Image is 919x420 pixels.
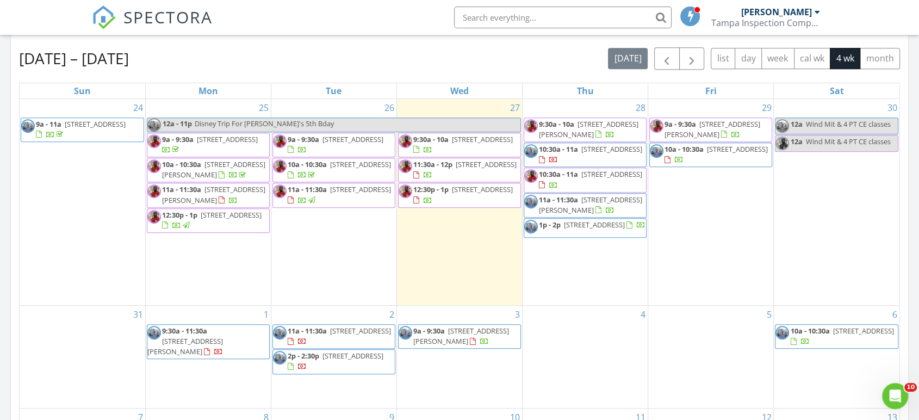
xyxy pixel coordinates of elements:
a: Saturday [828,83,846,98]
td: Go to August 28, 2025 [523,99,648,306]
img: headshot_1.jpg [524,220,538,233]
a: 9a - 11a [STREET_ADDRESS] [36,119,126,139]
a: 9a - 9:30a [STREET_ADDRESS][PERSON_NAME] [398,324,521,349]
span: 11a - 11:30a [162,184,201,194]
button: list [711,48,735,69]
a: Go to September 3, 2025 [513,306,522,323]
a: 9a - 9:30a [STREET_ADDRESS] [147,133,270,157]
span: 9a - 9:30a [288,134,319,144]
span: [STREET_ADDRESS][PERSON_NAME] [539,195,642,215]
span: Wind Mit & 4 PT CE classes [805,137,890,146]
a: 10:30a - 11a [STREET_ADDRESS] [539,169,642,189]
a: 11a - 11:30a [STREET_ADDRESS] [272,324,395,349]
td: Go to August 31, 2025 [20,305,145,408]
td: Go to August 27, 2025 [396,99,522,306]
span: 12:30p - 1p [413,184,449,194]
img: headshot_1.jpg [147,118,161,132]
a: 9a - 9:30a [STREET_ADDRESS][PERSON_NAME] [413,326,509,346]
a: Go to August 25, 2025 [257,99,271,116]
img: headshot_1.jpg [273,326,287,339]
button: Previous [654,47,680,70]
a: 2p - 2:30p [STREET_ADDRESS] [272,349,395,374]
button: Next [679,47,705,70]
a: 11a - 11:30a [STREET_ADDRESS][PERSON_NAME] [147,183,270,207]
a: 10:30a - 11a [STREET_ADDRESS] [539,144,642,164]
img: img_7161.png [524,119,538,133]
span: [STREET_ADDRESS] [197,134,258,144]
img: img_7161.png [273,159,287,173]
span: 9a - 9:30a [162,134,194,144]
button: day [735,48,762,69]
a: 1p - 2p [STREET_ADDRESS] [524,218,647,238]
td: Go to August 29, 2025 [648,99,774,306]
a: 9a - 9:30a [STREET_ADDRESS][PERSON_NAME] [649,118,772,142]
span: [STREET_ADDRESS] [330,159,391,169]
input: Search everything... [454,7,672,28]
a: 10a - 10:30a [STREET_ADDRESS] [665,144,768,164]
img: headshot_1.jpg [273,351,287,365]
a: 9:30a - 11:30a [STREET_ADDRESS][PERSON_NAME] [147,326,223,356]
span: [STREET_ADDRESS][PERSON_NAME] [665,119,760,139]
a: Go to August 29, 2025 [759,99,773,116]
a: Go to August 27, 2025 [508,99,522,116]
img: img_7161.png [147,184,161,198]
img: img_7161.png [399,134,412,148]
span: [STREET_ADDRESS] [452,134,513,144]
a: 10a - 10:30a [STREET_ADDRESS] [272,158,395,182]
span: 12a [790,137,802,146]
span: Disney Trip For [PERSON_NAME]'s 5th Bday [195,119,334,128]
a: 12:30p - 1p [STREET_ADDRESS] [147,208,270,233]
img: headshot_1.jpg [650,144,663,158]
a: Monday [196,83,220,98]
a: 9a - 9:30a [STREET_ADDRESS] [272,133,395,157]
img: img_7161.png [273,184,287,198]
a: 9:30a - 10a [STREET_ADDRESS] [398,133,521,157]
a: Go to August 26, 2025 [382,99,396,116]
a: 10:30a - 11a [STREET_ADDRESS] [524,143,647,167]
span: [STREET_ADDRESS] [581,169,642,179]
a: 10a - 10:30a [STREET_ADDRESS] [790,326,893,346]
a: 10:30a - 11a [STREET_ADDRESS] [524,168,647,192]
a: SPECTORA [92,15,213,38]
a: 9:30a - 10a [STREET_ADDRESS][PERSON_NAME] [524,118,647,142]
span: 2p - 2:30p [288,351,319,361]
td: Go to August 26, 2025 [271,99,396,306]
span: [STREET_ADDRESS] [564,220,625,230]
a: 11a - 11:30a [STREET_ADDRESS] [272,183,395,207]
span: [STREET_ADDRESS] [322,351,383,361]
a: Go to September 4, 2025 [638,306,648,323]
img: The Best Home Inspection Software - Spectora [92,5,116,29]
a: 9a - 11a [STREET_ADDRESS] [21,118,144,142]
div: Tampa Inspection Company [711,17,820,28]
span: 9:30a - 11:30a [162,326,207,336]
a: 2p - 2:30p [STREET_ADDRESS] [288,351,383,371]
a: 12:30p - 1p [STREET_ADDRESS] [162,210,262,230]
span: [STREET_ADDRESS] [452,184,513,194]
span: [STREET_ADDRESS][PERSON_NAME] [147,336,223,356]
img: img_7161.png [399,184,412,198]
span: 1p - 2p [539,220,561,230]
span: 10a - 10:30a [790,326,829,336]
img: img_7161.png [273,134,287,148]
img: headshot_1.jpg [399,326,412,339]
a: Sunday [72,83,93,98]
td: Go to September 5, 2025 [648,305,774,408]
a: 12:30p - 1p [STREET_ADDRESS] [413,184,513,205]
img: img_7161.png [399,159,412,173]
span: 9:30a - 10a [539,119,574,129]
a: 9a - 9:30a [STREET_ADDRESS][PERSON_NAME] [665,119,760,139]
span: 11a - 11:30a [288,184,327,194]
a: 1p - 2p [STREET_ADDRESS] [539,220,645,230]
span: 10a - 10:30a [162,159,201,169]
a: 11a - 11:30a [STREET_ADDRESS][PERSON_NAME] [162,184,265,205]
span: [STREET_ADDRESS] [65,119,126,129]
a: 11:30a - 12p [STREET_ADDRESS] [413,159,517,180]
span: 9a - 9:30a [413,326,445,336]
span: 10a - 10:30a [665,144,704,154]
a: Go to August 30, 2025 [885,99,899,116]
span: 10:30a - 11a [539,144,578,154]
a: Go to September 5, 2025 [764,306,773,323]
a: 11a - 11:30a [STREET_ADDRESS] [288,326,391,346]
a: Go to September 1, 2025 [262,306,271,323]
a: Go to September 6, 2025 [890,306,899,323]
